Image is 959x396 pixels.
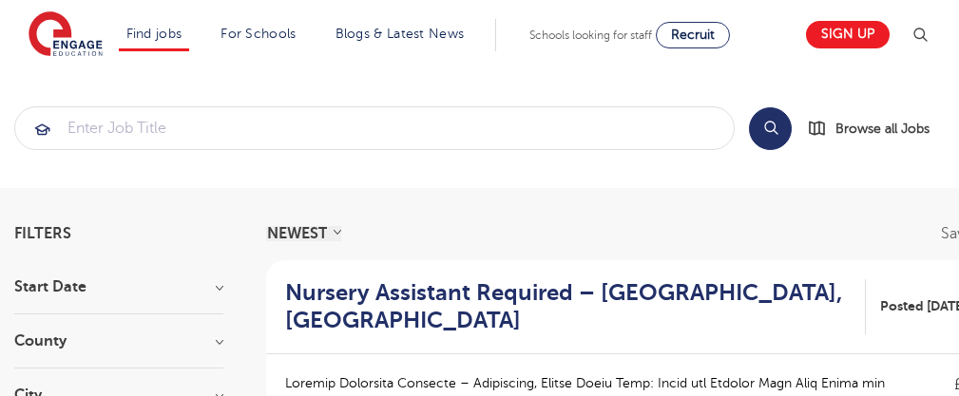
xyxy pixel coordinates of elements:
div: Submit [14,106,735,150]
a: Recruit [656,22,730,48]
span: Filters [14,226,71,241]
span: Browse all Jobs [835,118,930,140]
a: Find jobs [126,27,182,41]
span: Recruit [671,28,715,42]
a: Blogs & Latest News [336,27,465,41]
a: Nursery Assistant Required – [GEOGRAPHIC_DATA], [GEOGRAPHIC_DATA] [285,279,866,334]
input: Submit [15,107,734,149]
img: Engage Education [29,11,103,59]
button: Search [749,107,792,150]
a: For Schools [221,27,296,41]
h2: Nursery Assistant Required – [GEOGRAPHIC_DATA], [GEOGRAPHIC_DATA] [285,279,851,334]
h3: County [14,333,223,349]
a: Browse all Jobs [807,118,945,140]
span: Schools looking for staff [529,28,652,42]
a: Sign up [806,21,890,48]
h3: Start Date [14,279,223,294]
